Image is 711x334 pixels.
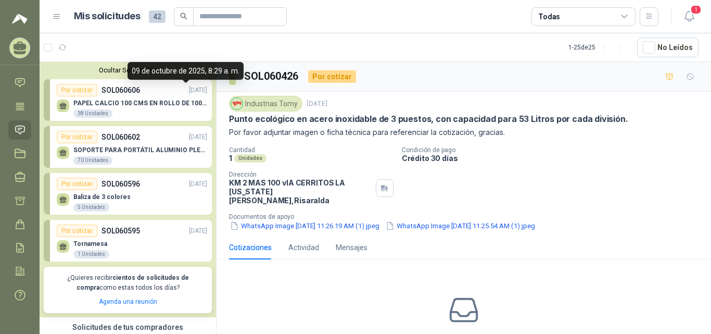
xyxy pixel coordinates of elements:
div: 1 Unidades [73,250,109,258]
button: WhatsApp Image [DATE] 11.25.54 AM (1).jpeg [385,220,536,231]
h1: Mis solicitudes [74,9,141,24]
p: Cantidad [229,146,393,154]
div: Ocultar SolicitudesPor cotizarSOL060606[DATE] PAPEL CALCIO 100 CMS EN ROLLO DE 100 GR38 UnidadesP... [40,62,216,317]
p: [DATE] [189,132,207,142]
span: search [180,13,187,20]
p: Baliza de 3 colores [73,193,131,201]
p: [DATE] [189,85,207,95]
a: Por cotizarSOL060602[DATE] SOPORTE PARA PORTÁTIL ALUMINIO PLEGABLE VTA70 Unidades [44,126,212,168]
img: Company Logo [231,98,243,109]
div: Por cotizar [57,178,97,190]
div: Por cotizar [308,70,356,83]
p: Punto ecológico en acero inoxidable de 3 puestos, con capacidad para 53 Litros por cada división. [229,114,628,125]
a: Agenda una reunión [99,298,157,305]
p: SOL060595 [101,225,140,237]
p: [DATE] [307,99,327,109]
div: Por cotizar [57,225,97,237]
p: Documentos de apoyo [229,213,707,220]
div: 09 de octubre de 2025, 8:29 a. m. [128,62,244,80]
div: Por cotizar [57,84,97,96]
p: [DATE] [189,226,207,236]
h3: SOL060426 [244,68,300,84]
div: Mensajes [336,242,367,253]
p: SOL060596 [101,178,140,190]
div: Cotizaciones [229,242,272,253]
span: 1 [690,5,702,15]
img: Logo peakr [12,13,28,25]
p: Crédito 30 días [402,154,707,163]
div: 5 Unidades [73,203,109,212]
button: No Leídos [637,38,699,57]
p: SOL060602 [101,131,140,143]
a: Por cotizarSOL060596[DATE] Baliza de 3 colores5 Unidades [44,173,212,215]
button: 1 [680,7,699,26]
p: Dirección [229,171,372,178]
button: Ocultar Solicitudes [44,66,212,74]
div: 70 Unidades [73,156,112,165]
p: Condición de pago [402,146,707,154]
button: WhatsApp Image [DATE] 11.26.19 AM (1).jpeg [229,220,380,231]
div: Todas [538,11,560,22]
p: 1 [229,154,232,163]
p: Por favor adjuntar imagen o ficha técnica para referenciar la cotización, gracias. [229,127,699,138]
div: Por cotizar [57,131,97,143]
div: 1 - 25 de 25 [568,39,629,56]
div: Actividad [288,242,319,253]
p: Tornamesa [73,240,109,248]
div: Unidades [234,154,266,163]
p: SOL060606 [101,84,140,96]
p: KM 2 MAS 100 vIA CERRITOS LA [US_STATE] [PERSON_NAME] , Risaralda [229,178,372,205]
b: cientos de solicitudes de compra [77,274,189,291]
div: 38 Unidades [73,109,112,118]
div: Industrias Tomy [229,96,302,112]
a: Por cotizarSOL060595[DATE] Tornamesa1 Unidades [44,220,212,262]
p: ¿Quieres recibir como estas todos los días? [50,273,206,293]
p: SOPORTE PARA PORTÁTIL ALUMINIO PLEGABLE VTA [73,146,207,154]
a: Por cotizarSOL060606[DATE] PAPEL CALCIO 100 CMS EN ROLLO DE 100 GR38 Unidades [44,79,212,121]
p: [DATE] [189,179,207,189]
p: PAPEL CALCIO 100 CMS EN ROLLO DE 100 GR [73,100,207,107]
span: 42 [149,10,166,23]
